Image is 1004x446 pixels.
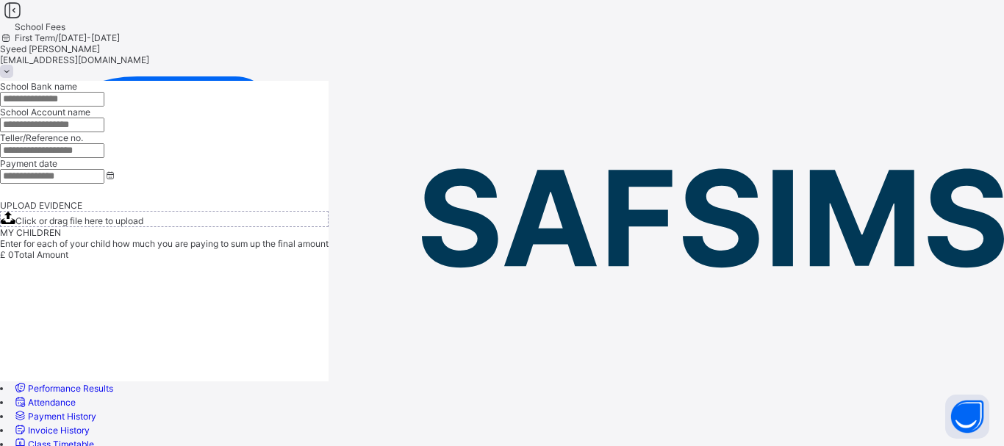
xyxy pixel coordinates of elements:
[28,425,90,436] span: Invoice History
[12,425,90,436] a: Invoice History
[12,397,76,408] a: Attendance
[945,395,989,439] button: Open asap
[28,383,113,394] span: Performance Results
[28,397,76,408] span: Attendance
[15,215,143,226] span: Click or drag file here to upload
[15,21,65,32] span: School Fees
[28,411,96,422] span: Payment History
[14,249,68,260] span: Total Amount
[12,383,113,394] a: Performance Results
[12,411,96,422] a: Payment History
